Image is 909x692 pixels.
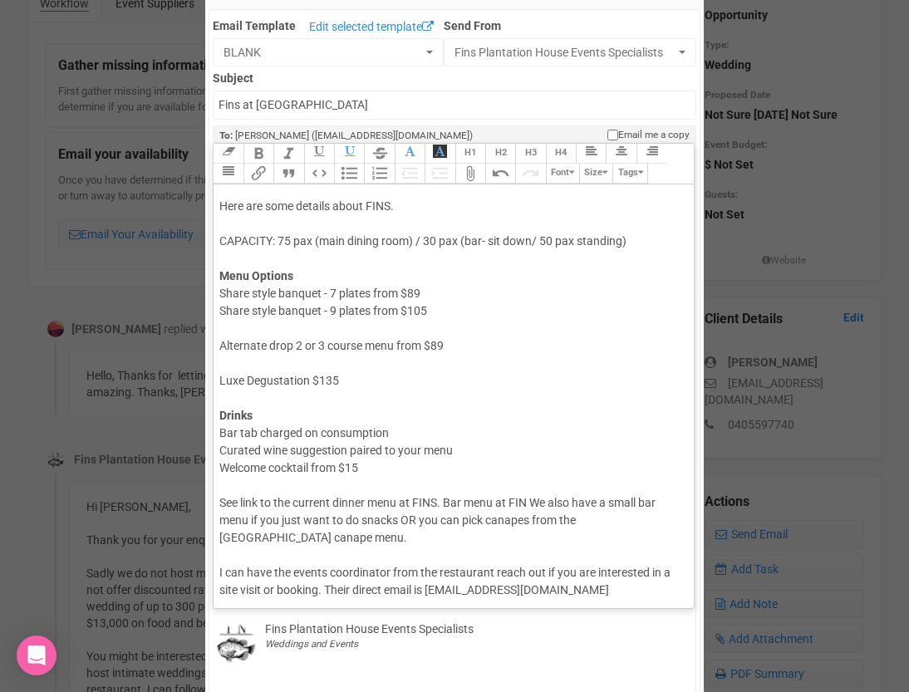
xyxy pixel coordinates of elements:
[546,164,579,184] button: Font
[425,164,454,184] button: Increase Level
[515,164,545,184] button: Redo
[304,144,334,164] button: Underline
[213,144,243,164] button: Clear Formatting at cursor
[219,269,293,282] strong: Menu Options
[455,164,485,184] button: Attach Files
[224,44,422,61] span: BLANK
[213,17,296,34] label: Email Template
[219,407,681,599] div: Bar tab charged on consumption Curated wine suggestion paired to your menu Welcome cocktail from ...
[576,144,606,164] button: Align Left
[464,147,476,158] span: H1
[364,144,394,164] button: Strikethrough
[265,621,474,637] div: Fins Plantation House Events Specialists
[579,164,612,184] button: Size
[395,164,425,184] button: Decrease Level
[515,144,545,164] button: Heading 3
[219,128,681,267] div: Hi [PERSON_NAME], Thanks for your message. Here are some details about FINS. CAPACITY: 75 pax (ma...
[273,144,303,164] button: Italic
[305,17,438,38] a: Edit selected template
[618,128,690,142] span: Email me a copy
[455,144,485,164] button: Heading 1
[213,164,243,184] button: Align Justified
[219,372,681,407] div: Luxe Degustation $135
[17,636,57,675] div: Open Intercom Messenger
[243,164,273,184] button: Link
[219,267,681,337] div: Share style banquet - 7 plates from $89 Share style banquet - 9 plates from $105
[495,147,507,158] span: H2
[219,130,233,141] strong: To:
[395,144,425,164] button: Font Colour
[334,144,364,164] button: Underline Colour
[606,144,636,164] button: Align Center
[612,164,648,184] button: Tags
[334,164,364,184] button: Bullets
[273,164,303,184] button: Quote
[364,164,394,184] button: Numbers
[444,14,696,34] label: Send From
[425,144,454,164] button: Font Background
[485,144,515,164] button: Heading 2
[219,337,681,372] div: Alternate drop 2 or 3 course menu from $89
[546,144,576,164] button: Heading 4
[219,599,681,686] div: Kindest regards, [PERSON_NAME]
[219,409,253,422] strong: Drinks
[454,44,675,61] span: Fins Plantation House Events Specialists
[636,144,666,164] button: Align Right
[265,638,358,650] i: Weddings and Events
[485,164,515,184] button: Undo
[525,147,537,158] span: H3
[243,144,273,164] button: Bold
[555,147,567,158] span: H4
[304,164,334,184] button: Code
[213,621,258,666] img: data.png
[213,66,695,86] label: Subject
[235,130,473,141] span: [PERSON_NAME] ([EMAIL_ADDRESS][DOMAIN_NAME])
